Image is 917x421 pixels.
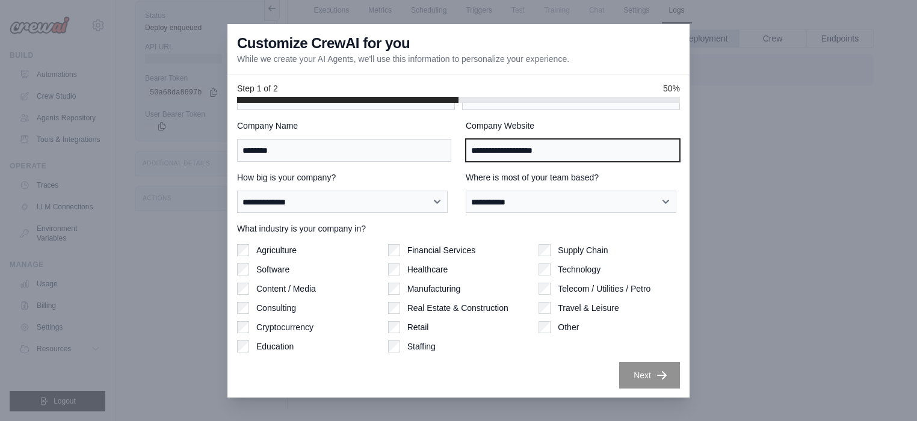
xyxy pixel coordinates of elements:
[407,340,436,352] label: Staffing
[558,321,579,333] label: Other
[256,302,296,314] label: Consulting
[407,283,461,295] label: Manufacturing
[407,302,508,314] label: Real Estate & Construction
[256,263,289,275] label: Software
[237,34,410,53] h3: Customize CrewAI for you
[558,302,619,314] label: Travel & Leisure
[237,171,451,183] label: How big is your company?
[407,244,476,256] label: Financial Services
[558,283,650,295] label: Telecom / Utilities / Petro
[256,321,313,333] label: Cryptocurrency
[256,244,297,256] label: Agriculture
[466,171,680,183] label: Where is most of your team based?
[256,340,294,352] label: Education
[407,263,448,275] label: Healthcare
[558,244,608,256] label: Supply Chain
[558,263,601,275] label: Technology
[663,82,680,94] span: 50%
[407,321,429,333] label: Retail
[237,82,278,94] span: Step 1 of 2
[857,363,917,421] iframe: Chat Widget
[237,120,451,132] label: Company Name
[237,53,569,65] p: While we create your AI Agents, we'll use this information to personalize your experience.
[237,223,680,235] label: What industry is your company in?
[256,283,316,295] label: Content / Media
[466,120,680,132] label: Company Website
[619,362,680,389] button: Next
